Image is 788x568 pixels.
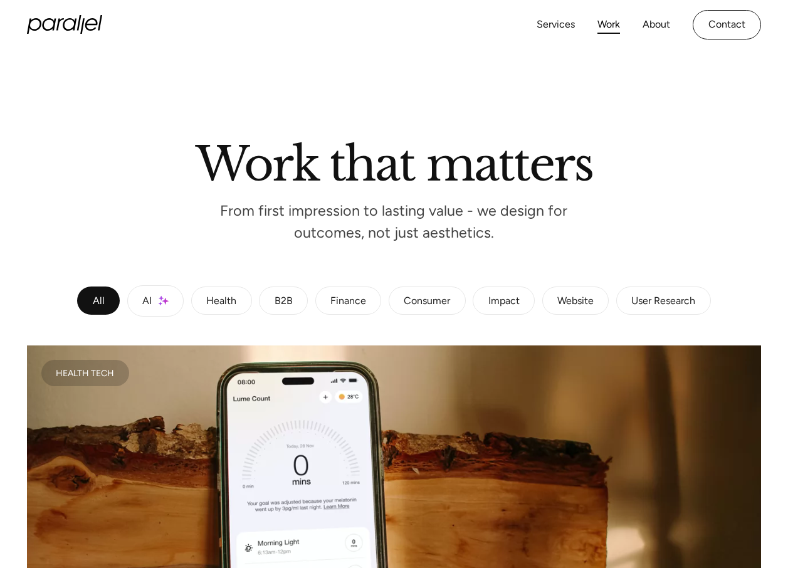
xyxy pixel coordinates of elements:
p: From first impression to lasting value - we design for outcomes, not just aesthetics. [206,206,582,238]
div: All [93,297,105,305]
div: Finance [330,297,366,305]
a: About [643,16,670,34]
div: Website [557,297,594,305]
a: Contact [693,10,761,39]
a: home [27,15,102,34]
div: AI [142,297,152,305]
div: Health [206,297,236,305]
div: B2B [275,297,293,305]
div: Impact [488,297,520,305]
a: Work [597,16,620,34]
div: User Research [631,297,695,305]
div: Health Tech [56,370,114,376]
div: Consumer [404,297,450,305]
h2: Work that matters [68,142,720,181]
a: Services [537,16,575,34]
